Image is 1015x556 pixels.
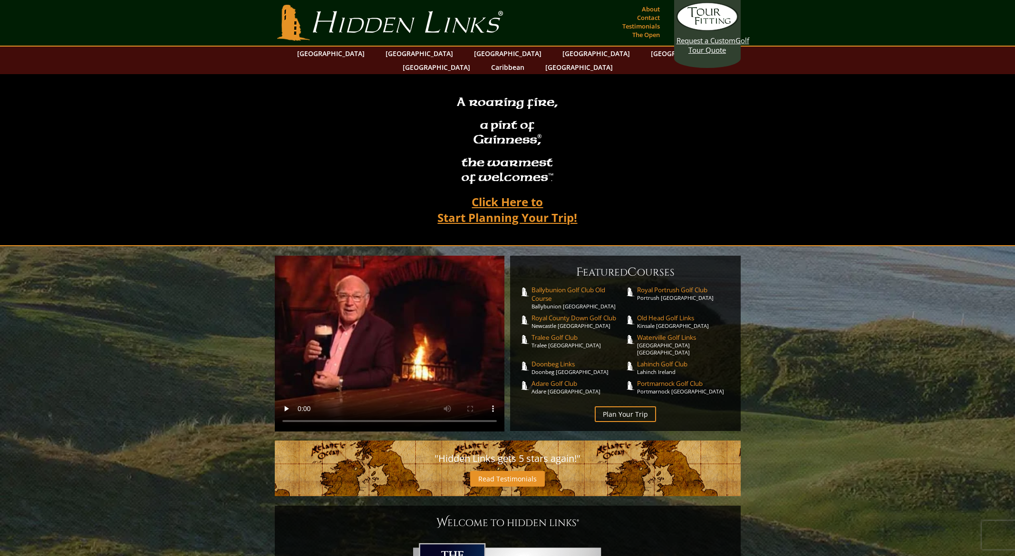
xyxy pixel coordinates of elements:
[637,314,731,322] span: Old Head Golf Links
[541,60,618,74] a: [GEOGRAPHIC_DATA]
[637,379,731,395] a: Portmarnock Golf ClubPortmarnock [GEOGRAPHIC_DATA]
[532,333,626,349] a: Tralee Golf ClubTralee [GEOGRAPHIC_DATA]
[637,314,731,329] a: Old Head Golf LinksKinsale [GEOGRAPHIC_DATA]
[428,191,587,229] a: Click Here toStart Planning Your Trip!
[532,286,626,310] a: Ballybunion Golf Club Old CourseBallybunion [GEOGRAPHIC_DATA]
[630,28,662,41] a: The Open
[532,360,626,375] a: Doonbeg LinksDoonbeg [GEOGRAPHIC_DATA]
[620,19,662,33] a: Testimonials
[532,379,626,388] span: Adare Golf Club
[637,286,731,294] span: Royal Portrush Golf Club
[532,314,626,322] span: Royal County Down Golf Club
[381,47,458,60] a: [GEOGRAPHIC_DATA]
[532,314,626,329] a: Royal County Down Golf ClubNewcastle [GEOGRAPHIC_DATA]
[637,333,731,342] span: Waterville Golf Links
[469,47,546,60] a: [GEOGRAPHIC_DATA]
[558,47,635,60] a: [GEOGRAPHIC_DATA]
[532,360,626,368] span: Doonbeg Links
[637,360,731,375] a: Lahinch Golf ClubLahinch Ireland
[628,265,637,280] span: C
[451,91,564,191] h2: A roaring fire, a pint of Guinness , the warmest of welcomesâ„¢.
[637,333,731,356] a: Waterville Golf Links[GEOGRAPHIC_DATA] [GEOGRAPHIC_DATA]
[520,265,731,280] h6: eatured ourses
[637,286,731,301] a: Royal Portrush Golf ClubPortrush [GEOGRAPHIC_DATA]
[637,360,731,368] span: Lahinch Golf Club
[532,333,626,342] span: Tralee Golf Club
[532,379,626,395] a: Adare Golf ClubAdare [GEOGRAPHIC_DATA]
[677,36,735,45] span: Request a Custom
[284,450,731,467] p: "Hidden Links gets 5 stars again!"
[292,47,369,60] a: [GEOGRAPHIC_DATA]
[486,60,529,74] a: Caribbean
[646,47,723,60] a: [GEOGRAPHIC_DATA]
[635,11,662,24] a: Contact
[637,379,731,388] span: Portmarnock Golf Club
[532,286,626,303] span: Ballybunion Golf Club Old Course
[639,2,662,16] a: About
[677,2,738,55] a: Request a CustomGolf Tour Quote
[595,406,656,422] a: Plan Your Trip
[470,471,545,487] a: Read Testimonials
[284,515,731,530] h2: Welcome to hidden links®
[576,265,583,280] span: F
[398,60,475,74] a: [GEOGRAPHIC_DATA]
